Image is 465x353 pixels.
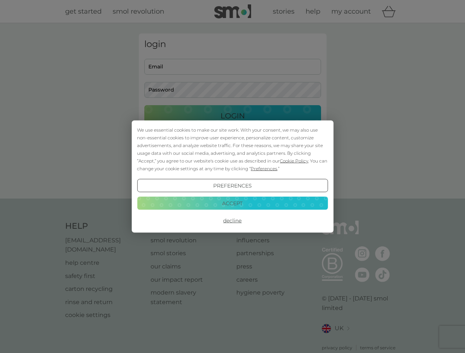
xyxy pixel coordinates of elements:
[137,179,328,192] button: Preferences
[137,196,328,210] button: Accept
[137,126,328,172] div: We use essential cookies to make our site work. With your consent, we may also use non-essential ...
[251,166,277,171] span: Preferences
[131,121,333,233] div: Cookie Consent Prompt
[137,214,328,227] button: Decline
[280,158,308,164] span: Cookie Policy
